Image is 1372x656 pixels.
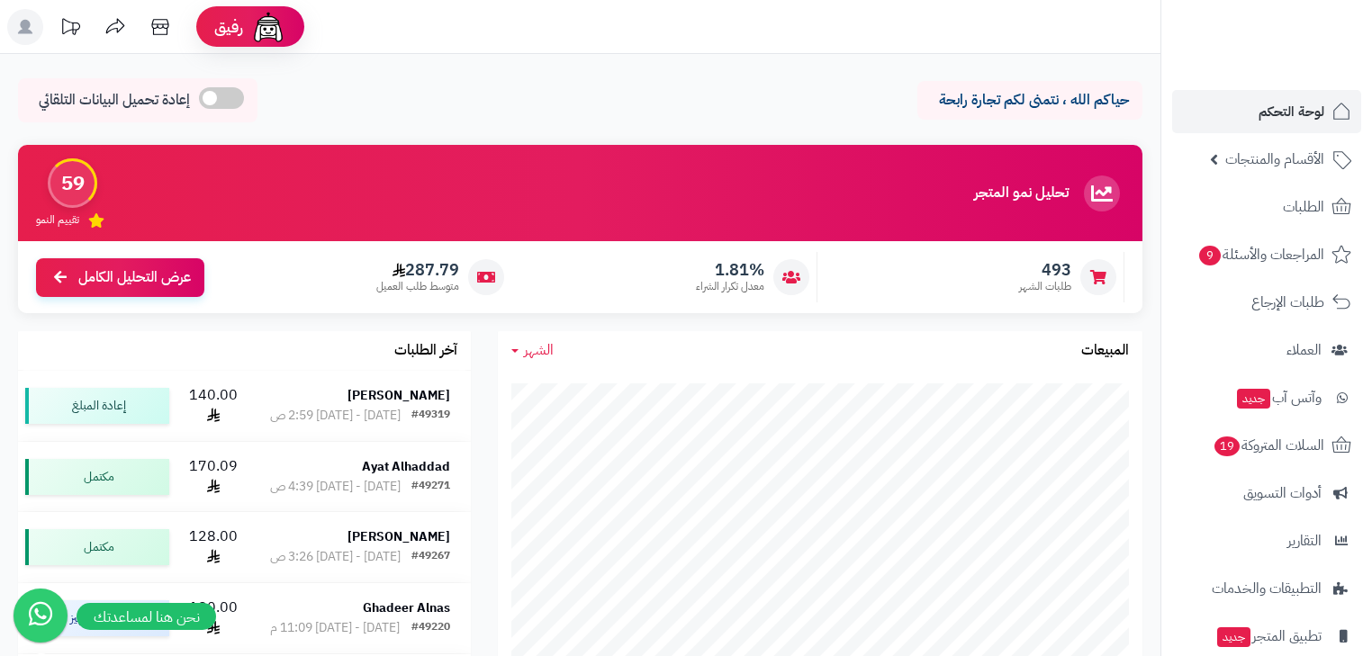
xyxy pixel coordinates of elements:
div: [DATE] - [DATE] 11:09 م [270,619,400,637]
span: طلبات الإرجاع [1251,290,1324,315]
span: المراجعات والأسئلة [1197,242,1324,267]
span: لوحة التحكم [1259,99,1324,124]
a: تحديثات المنصة [48,9,93,49]
div: جاري التجهيز [25,600,169,636]
strong: Ghadeer Alnas [363,598,450,617]
a: طلبات الإرجاع [1172,281,1361,324]
span: تقييم النمو [36,212,79,228]
span: 9 [1199,246,1221,265]
a: أدوات التسويق [1172,472,1361,515]
span: عرض التحليل الكامل [78,267,191,288]
div: إعادة المبلغ [25,388,169,424]
span: الطلبات [1283,194,1324,220]
div: مكتمل [25,529,169,565]
span: التطبيقات والخدمات [1212,576,1322,601]
div: #49271 [411,478,450,496]
div: #49220 [411,619,450,637]
a: التطبيقات والخدمات [1172,567,1361,610]
span: وآتس آب [1235,385,1322,410]
a: وآتس آبجديد [1172,376,1361,419]
span: 1.81% [696,260,764,280]
a: الشهر [511,340,554,361]
span: الأقسام والمنتجات [1225,147,1324,172]
span: الشهر [524,339,554,361]
span: العملاء [1286,337,1322,363]
p: حياكم الله ، نتمنى لكم تجارة رابحة [931,90,1129,111]
h3: تحليل نمو المتجر [974,185,1069,202]
a: عرض التحليل الكامل [36,258,204,297]
a: التقارير [1172,519,1361,562]
strong: [PERSON_NAME] [348,386,450,405]
span: جديد [1217,627,1250,647]
div: مكتمل [25,459,169,495]
span: معدل تكرار الشراء [696,279,764,294]
a: المراجعات والأسئلة9 [1172,233,1361,276]
span: 287.79 [376,260,459,280]
span: 19 [1214,436,1240,456]
span: أدوات التسويق [1243,481,1322,506]
img: ai-face.png [250,9,286,45]
a: لوحة التحكم [1172,90,1361,133]
span: رفيق [214,16,243,38]
div: [DATE] - [DATE] 3:26 ص [270,548,401,566]
span: تطبيق المتجر [1215,624,1322,649]
td: 140.00 [176,371,249,441]
div: #49267 [411,548,450,566]
span: 493 [1019,260,1071,280]
td: 170.09 [176,442,249,512]
div: [DATE] - [DATE] 2:59 ص [270,407,401,425]
a: السلات المتروكة19 [1172,424,1361,467]
div: [DATE] - [DATE] 4:39 ص [270,478,401,496]
strong: Ayat Alhaddad [362,457,450,476]
span: السلات المتروكة [1213,433,1324,458]
div: #49319 [411,407,450,425]
span: متوسط طلب العميل [376,279,459,294]
span: التقارير [1287,528,1322,553]
a: العملاء [1172,328,1361,372]
span: طلبات الشهر [1019,279,1071,294]
span: جديد [1237,389,1270,409]
strong: [PERSON_NAME] [348,527,450,546]
a: الطلبات [1172,185,1361,229]
span: إعادة تحميل البيانات التلقائي [39,90,190,111]
td: 128.00 [176,512,249,582]
td: 190.00 [176,583,249,653]
h3: آخر الطلبات [394,343,457,359]
h3: المبيعات [1081,343,1129,359]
